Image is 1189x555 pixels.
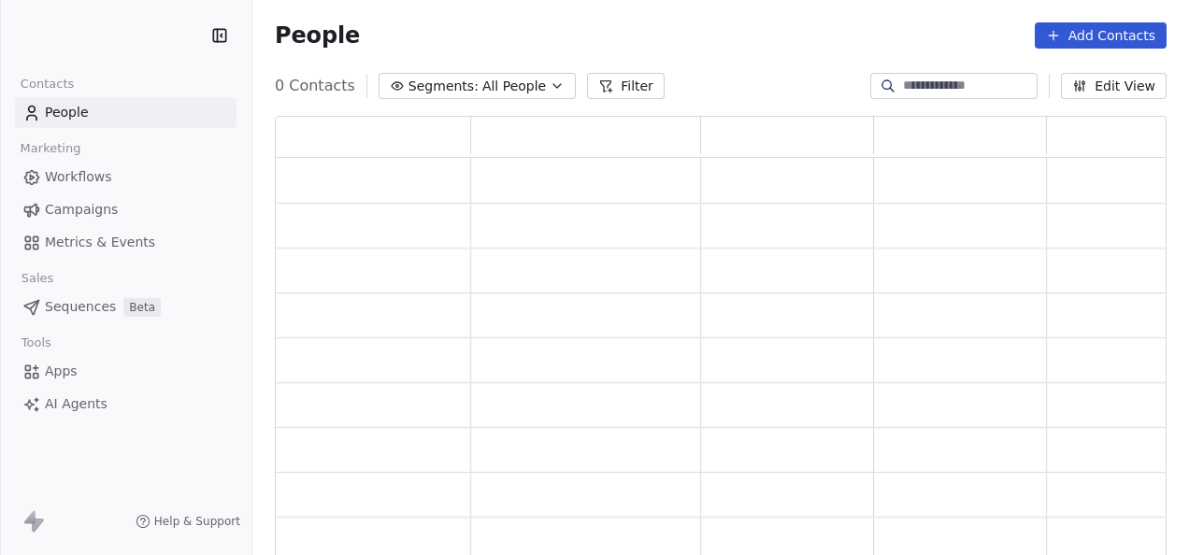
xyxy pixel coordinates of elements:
[15,389,236,420] a: AI Agents
[1061,73,1167,99] button: Edit View
[13,264,62,292] span: Sales
[275,21,360,50] span: People
[45,167,112,187] span: Workflows
[15,97,236,128] a: People
[15,356,236,387] a: Apps
[13,329,59,357] span: Tools
[1035,22,1167,49] button: Add Contacts
[482,77,546,96] span: All People
[587,73,665,99] button: Filter
[45,394,107,414] span: AI Agents
[154,514,240,529] span: Help & Support
[15,227,236,258] a: Metrics & Events
[45,362,78,381] span: Apps
[45,297,116,317] span: Sequences
[12,135,89,163] span: Marketing
[123,298,161,317] span: Beta
[45,103,89,122] span: People
[275,75,355,97] span: 0 Contacts
[45,200,118,220] span: Campaigns
[12,70,82,98] span: Contacts
[45,233,155,252] span: Metrics & Events
[15,292,236,322] a: SequencesBeta
[136,514,240,529] a: Help & Support
[15,194,236,225] a: Campaigns
[15,162,236,192] a: Workflows
[408,77,479,96] span: Segments:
